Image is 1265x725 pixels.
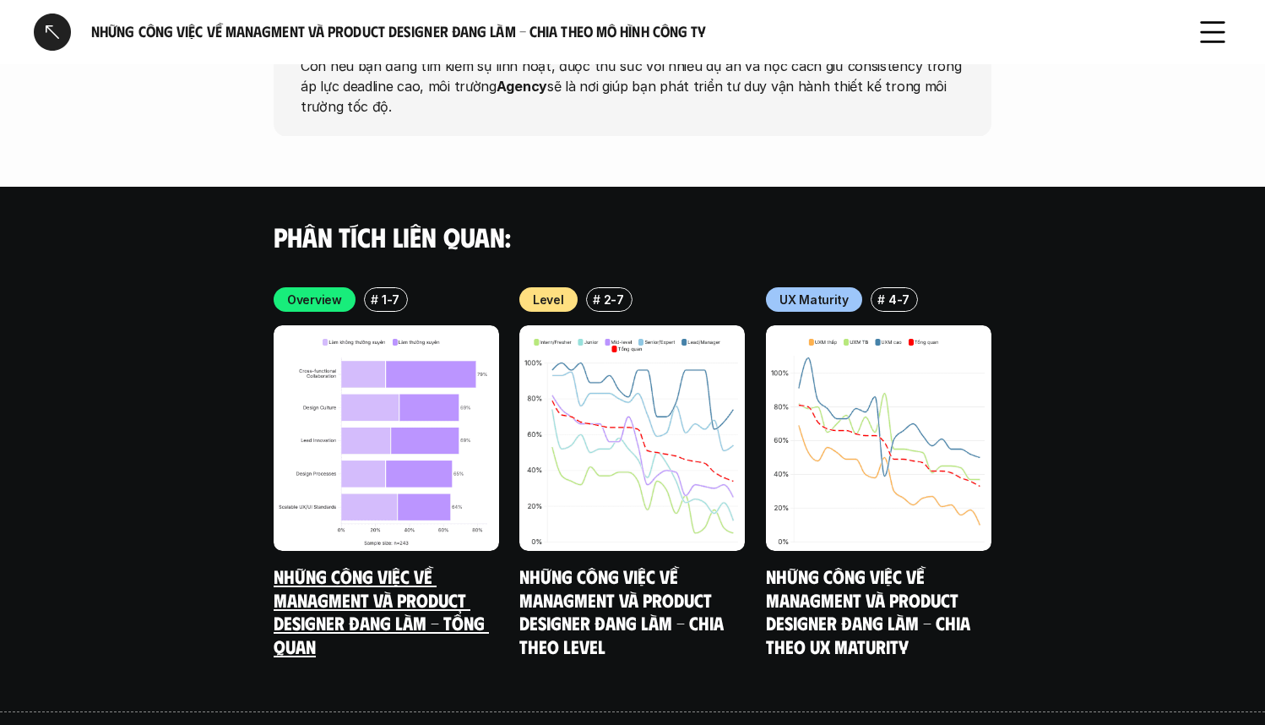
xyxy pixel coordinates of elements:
p: 4-7 [888,291,909,308]
a: Những công việc về Managment và Product Designer đang làm - Tổng quan [274,564,489,657]
a: Những công việc về Managment và Product Designer đang làm - Chia theo Level [519,564,728,657]
strong: Agency [497,77,547,94]
h6: # [877,293,884,306]
h6: # [371,293,378,306]
a: Những công việc về Managment và Product Designer đang làm - Chia theo UX Maturity [766,564,975,657]
h6: Những công việc về Managment và Product Designer đang làm - Chia theo mô hình công ty [91,22,1174,41]
h6: # [593,293,600,306]
p: Level [533,291,564,308]
p: Overview [287,291,342,308]
h4: Phân tích liên quan: [274,221,991,253]
p: Còn nếu bạn đang tìm kiếm sự linh hoạt, được thử sức với nhiều dự án và học cách giữ consistency ... [301,55,964,116]
p: UX Maturity [779,291,849,308]
p: 2-7 [604,291,624,308]
p: 1-7 [382,291,399,308]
